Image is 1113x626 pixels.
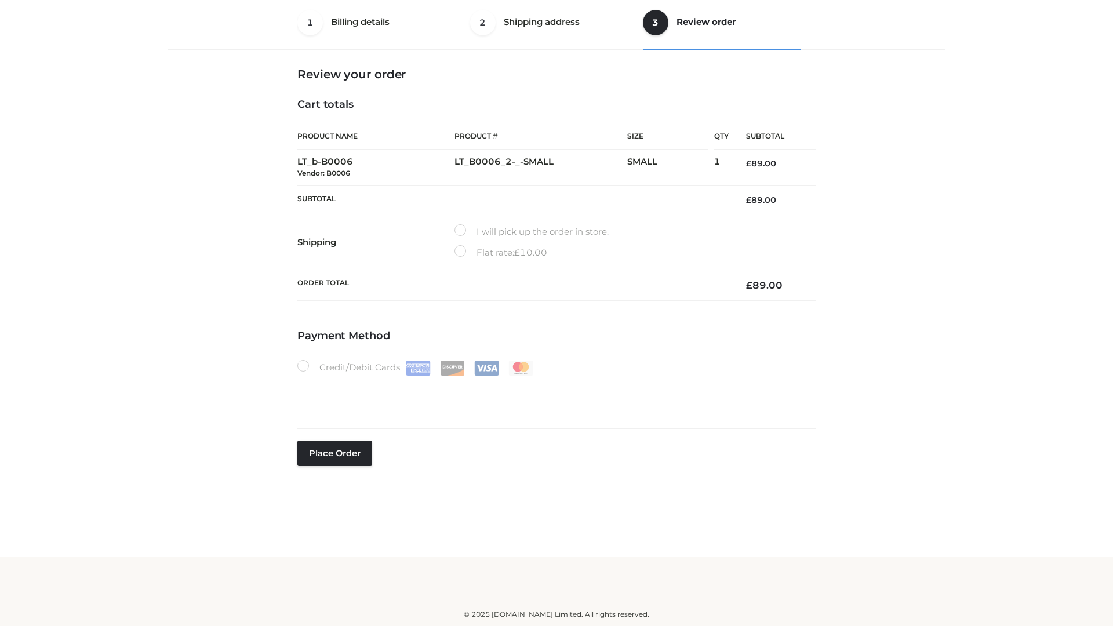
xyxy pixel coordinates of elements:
bdi: 89.00 [746,279,783,291]
td: LT_b-B0006 [297,150,454,186]
th: Order Total [297,270,729,301]
td: SMALL [627,150,714,186]
label: Credit/Debit Cards [297,360,534,376]
iframe: Secure payment input frame [295,373,813,416]
span: £ [746,279,752,291]
img: Amex [406,361,431,376]
h4: Cart totals [297,99,816,111]
th: Subtotal [729,123,816,150]
label: I will pick up the order in store. [454,224,609,239]
th: Subtotal [297,185,729,214]
td: 1 [714,150,729,186]
bdi: 89.00 [746,195,776,205]
label: Flat rate: [454,245,547,260]
h4: Payment Method [297,330,816,343]
th: Qty [714,123,729,150]
th: Product Name [297,123,454,150]
div: © 2025 [DOMAIN_NAME] Limited. All rights reserved. [172,609,941,620]
h3: Review your order [297,67,816,81]
th: Product # [454,123,627,150]
button: Place order [297,441,372,466]
span: £ [746,158,751,169]
th: Size [627,123,708,150]
small: Vendor: B0006 [297,169,350,177]
img: Visa [474,361,499,376]
img: Discover [440,361,465,376]
bdi: 89.00 [746,158,776,169]
img: Mastercard [508,361,533,376]
span: £ [746,195,751,205]
span: £ [514,247,520,258]
td: LT_B0006_2-_-SMALL [454,150,627,186]
th: Shipping [297,214,454,270]
bdi: 10.00 [514,247,547,258]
